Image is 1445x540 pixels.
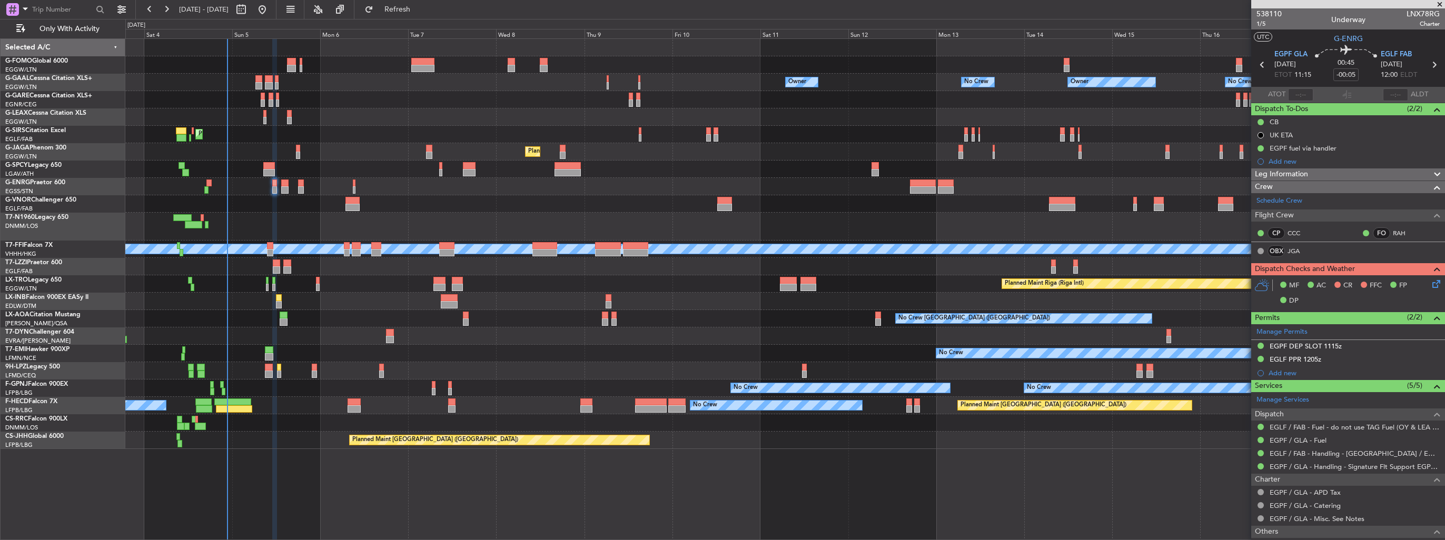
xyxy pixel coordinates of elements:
a: G-GAALCessna Citation XLS+ [5,75,92,82]
span: Charter [1255,474,1280,486]
a: RAH [1393,228,1417,238]
span: FFC [1370,281,1382,291]
a: LX-INBFalcon 900EX EASy II [5,294,88,301]
span: Flight Crew [1255,209,1294,222]
a: CS-RRCFalcon 900LX [5,416,67,422]
a: CCC [1288,228,1311,238]
a: F-GPNJFalcon 900EX [5,381,68,387]
a: EGLF / FAB - Handling - [GEOGRAPHIC_DATA] / EGLF / FAB [1270,449,1440,458]
div: EGLF PPR 1205z [1270,355,1321,364]
span: 1/5 [1256,19,1282,28]
div: OBX [1268,245,1285,257]
a: EGGW/LTN [5,153,37,161]
span: G-SIRS [5,127,25,134]
a: LFMD/CEQ [5,372,36,379]
span: [DATE] [1381,59,1402,70]
div: Add new [1269,157,1440,166]
a: G-SPCYLegacy 650 [5,162,62,168]
a: LFPB/LBG [5,441,33,449]
a: EGNR/CEG [5,101,37,108]
div: [DATE] [127,21,145,30]
a: EGPF / GLA - Catering [1270,501,1341,510]
a: T7-N1960Legacy 650 [5,214,68,221]
span: 00:45 [1338,58,1354,68]
a: LX-TROLegacy 650 [5,277,62,283]
span: G-SPCY [5,162,28,168]
a: T7-DYNChallenger 604 [5,329,74,335]
a: G-JAGAPhenom 300 [5,145,66,151]
span: G-ENRG [1334,33,1363,44]
div: Wed 8 [496,29,584,38]
span: G-GAAL [5,75,29,82]
div: Planned Maint [GEOGRAPHIC_DATA] ([GEOGRAPHIC_DATA]) [528,144,694,159]
a: LGAV/ATH [5,170,34,178]
span: Only With Activity [27,25,111,33]
span: Leg Information [1255,168,1308,181]
div: Add new [1269,368,1440,377]
a: G-GARECessna Citation XLS+ [5,93,92,99]
div: Tue 7 [408,29,496,38]
a: EGLF/FAB [5,135,33,143]
div: Owner [788,74,806,90]
span: Services [1255,380,1282,392]
span: F-GPNJ [5,381,28,387]
span: LNX78RG [1407,8,1440,19]
a: EGPF / GLA - Misc. See Notes [1270,514,1364,523]
a: CS-JHHGlobal 6000 [5,433,64,439]
button: UTC [1254,32,1272,42]
a: T7-FFIFalcon 7X [5,242,53,248]
span: T7-LZZI [5,259,27,266]
a: G-LEAXCessna Citation XLS [5,110,86,116]
div: Tue 14 [1024,29,1112,38]
div: UK ETA [1270,131,1293,139]
button: Only With Activity [12,21,114,37]
span: 538110 [1256,8,1282,19]
span: Others [1255,526,1278,538]
div: Sat 11 [760,29,848,38]
span: LX-AOA [5,312,29,318]
a: G-VNORChallenger 650 [5,197,76,203]
span: (2/2) [1407,312,1422,323]
span: (2/2) [1407,103,1422,114]
a: JGA [1288,246,1311,256]
div: No Crew [964,74,988,90]
div: Mon 13 [936,29,1024,38]
span: Charter [1407,19,1440,28]
a: Schedule Crew [1256,196,1302,206]
div: Wed 15 [1112,29,1200,38]
a: G-SIRSCitation Excel [5,127,66,134]
a: EGGW/LTN [5,285,37,293]
span: ELDT [1400,70,1417,81]
a: EGLF/FAB [5,267,33,275]
a: LFPB/LBG [5,389,33,397]
div: Sat 4 [144,29,232,38]
span: FP [1399,281,1407,291]
span: Dispatch Checks and Weather [1255,263,1355,275]
span: Permits [1255,312,1280,324]
div: Thu 16 [1200,29,1288,38]
div: No Crew [1027,380,1051,396]
div: Planned Maint [GEOGRAPHIC_DATA] ([GEOGRAPHIC_DATA]) [961,397,1126,413]
span: CR [1343,281,1352,291]
button: Refresh [360,1,423,18]
a: EGGW/LTN [5,83,37,91]
a: T7-LZZIPraetor 600 [5,259,62,266]
span: G-FOMO [5,58,32,64]
a: Manage Permits [1256,327,1308,337]
a: EGPF / GLA - Fuel [1270,436,1327,445]
span: Dispatch [1255,408,1284,421]
div: CB [1270,117,1279,126]
span: T7-EMI [5,346,26,353]
input: --:-- [1288,88,1313,101]
div: No Crew [693,397,717,413]
div: No Crew [GEOGRAPHIC_DATA] ([GEOGRAPHIC_DATA]) [898,311,1050,326]
a: DNMM/LOS [5,424,38,432]
a: EVRA/[PERSON_NAME] [5,337,71,345]
div: EGPF DEP SLOT 1115z [1270,342,1342,351]
a: LFPB/LBG [5,406,33,414]
span: T7-DYN [5,329,29,335]
div: Underway [1331,14,1365,25]
div: Sun 12 [848,29,936,38]
span: F-HECD [5,398,28,405]
span: Refresh [375,6,420,13]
